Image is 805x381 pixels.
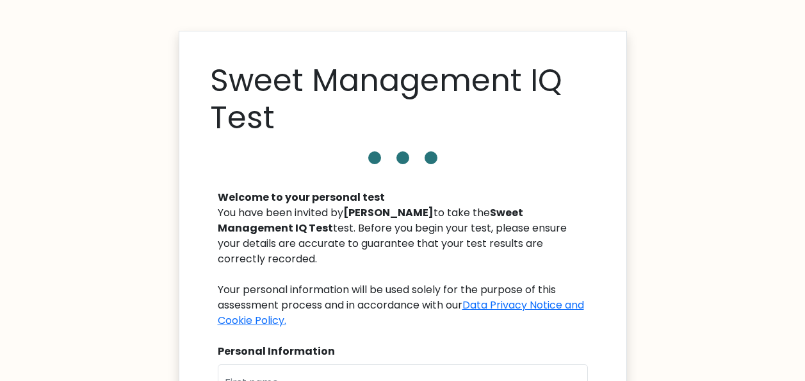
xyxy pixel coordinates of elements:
[218,190,588,205] div: Welcome to your personal test
[218,344,588,359] div: Personal Information
[218,298,584,328] a: Data Privacy Notice and Cookie Policy.
[218,205,588,328] div: You have been invited by to take the test. Before you begin your test, please ensure your details...
[343,205,434,220] b: [PERSON_NAME]
[210,62,596,136] h1: Sweet Management IQ Test
[218,205,523,235] b: Sweet Management IQ Test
